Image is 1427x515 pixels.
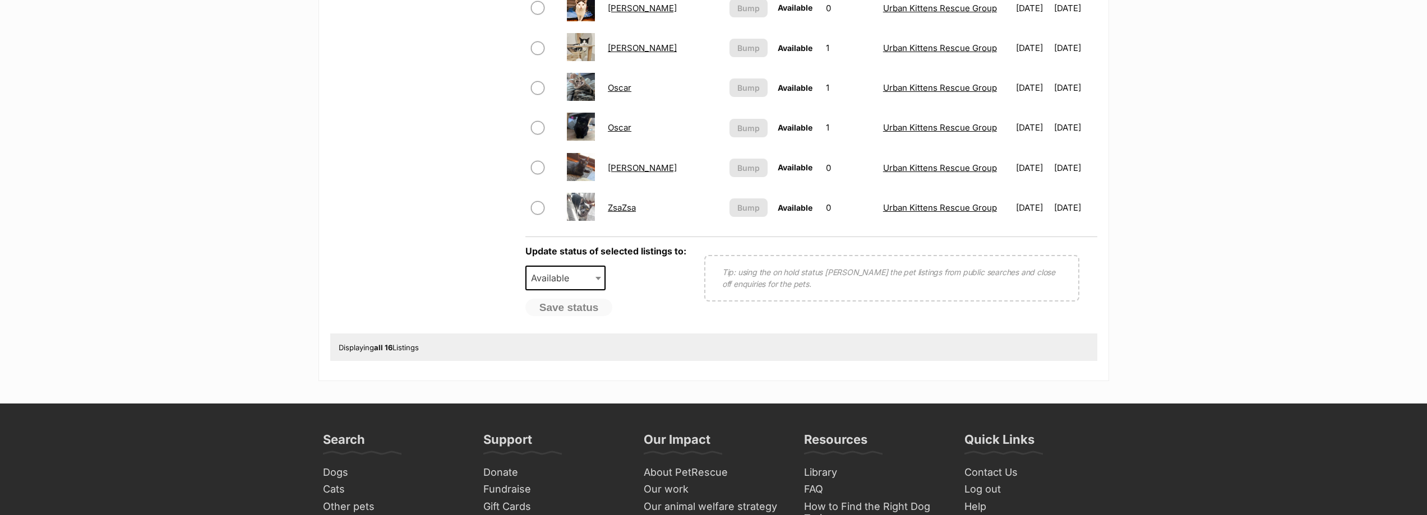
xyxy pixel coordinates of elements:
[1054,68,1096,107] td: [DATE]
[1012,149,1053,187] td: [DATE]
[778,203,812,212] span: Available
[821,29,878,67] td: 1
[804,432,867,454] h3: Resources
[1012,29,1053,67] td: [DATE]
[778,123,812,132] span: Available
[737,82,760,94] span: Bump
[737,42,760,54] span: Bump
[639,481,788,498] a: Our work
[318,481,468,498] a: Cats
[800,464,949,481] a: Library
[883,43,997,53] a: Urban Kittens Rescue Group
[737,2,760,14] span: Bump
[821,149,878,187] td: 0
[883,202,997,213] a: Urban Kittens Rescue Group
[479,481,628,498] a: Fundraise
[1054,108,1096,147] td: [DATE]
[318,464,468,481] a: Dogs
[883,163,997,173] a: Urban Kittens Rescue Group
[525,245,686,257] label: Update status of selected listings to:
[608,43,677,53] a: [PERSON_NAME]
[737,202,760,214] span: Bump
[821,188,878,227] td: 0
[608,202,636,213] a: ZsaZsa
[527,270,580,286] span: Available
[339,343,419,352] span: Displaying Listings
[778,163,812,172] span: Available
[1054,29,1096,67] td: [DATE]
[1054,149,1096,187] td: [DATE]
[960,481,1109,498] a: Log out
[639,464,788,481] a: About PetRescue
[729,39,768,57] button: Bump
[778,83,812,92] span: Available
[883,122,997,133] a: Urban Kittens Rescue Group
[1012,68,1053,107] td: [DATE]
[479,464,628,481] a: Donate
[821,108,878,147] td: 1
[1054,188,1096,227] td: [DATE]
[778,3,812,12] span: Available
[644,432,710,454] h3: Our Impact
[1012,108,1053,147] td: [DATE]
[1012,188,1053,227] td: [DATE]
[883,3,997,13] a: Urban Kittens Rescue Group
[883,82,997,93] a: Urban Kittens Rescue Group
[374,343,392,352] strong: all 16
[964,432,1035,454] h3: Quick Links
[525,299,613,317] button: Save status
[323,432,365,454] h3: Search
[729,78,768,97] button: Bump
[729,159,768,177] button: Bump
[567,153,595,181] img: Perry
[525,266,606,290] span: Available
[960,464,1109,481] a: Contact Us
[800,481,949,498] a: FAQ
[608,82,631,93] a: Oscar
[608,163,677,173] a: [PERSON_NAME]
[737,122,760,134] span: Bump
[608,122,631,133] a: Oscar
[729,119,768,137] button: Bump
[483,432,532,454] h3: Support
[722,266,1061,290] p: Tip: using the on hold status [PERSON_NAME] the pet listings from public searches and close off e...
[608,3,677,13] a: [PERSON_NAME]
[778,43,812,53] span: Available
[737,162,760,174] span: Bump
[821,68,878,107] td: 1
[729,198,768,217] button: Bump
